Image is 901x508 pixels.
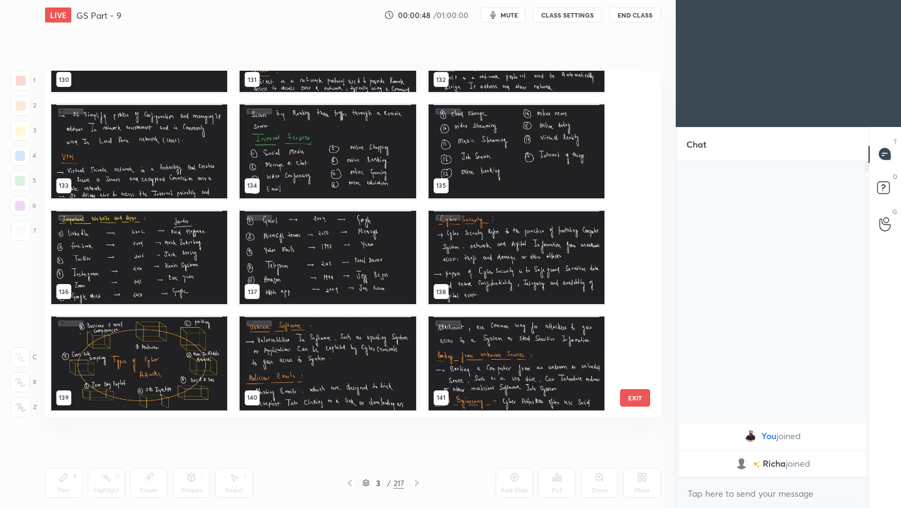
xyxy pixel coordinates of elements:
div: 6 [10,196,36,216]
div: Z [11,397,37,417]
p: D [893,172,897,181]
img: 1756764384GSU6KZ.pdf [240,317,415,410]
span: joined [786,459,810,469]
div: grid [676,421,868,479]
p: Chat [676,128,716,161]
span: Richa [763,459,786,469]
div: 217 [394,477,404,489]
span: You [761,431,776,441]
h4: GS Part - 9 [76,9,121,21]
p: T [893,137,897,146]
img: no-rating-badge.077c3623.svg [753,460,760,467]
div: 5 [10,171,36,191]
span: mute [501,11,518,19]
div: 7 [11,221,36,241]
img: 1756764384GSU6KZ.pdf [240,104,415,198]
div: 1 [11,71,36,91]
p: G [892,207,897,216]
button: EXIT [620,389,650,407]
div: grid [45,71,639,417]
div: 4 [10,146,36,166]
img: 1756764384GSU6KZ.pdf [429,317,604,410]
div: 2 [11,96,36,116]
div: X [10,372,37,392]
div: 3 [372,479,385,487]
div: / [387,479,391,487]
div: 3 [11,121,36,141]
img: 1756764384GSU6KZ.pdf [51,104,227,198]
button: CLASS SETTINGS [533,8,602,23]
img: 1756764384GSU6KZ.pdf [51,317,227,410]
img: default.png [735,457,748,470]
span: joined [776,431,801,441]
img: 1756764384GSU6KZ.pdf [429,211,604,305]
button: mute [481,8,526,23]
img: 1756764384GSU6KZ.pdf [429,104,604,198]
div: LIVE [45,8,71,23]
img: 2e1776e2a17a458f8f2ae63657c11f57.jpg [744,430,756,442]
button: End Class [609,8,661,23]
img: 1756764384GSU6KZ.pdf [51,211,227,305]
img: 1756764384GSU6KZ.pdf [240,211,415,305]
div: C [10,347,37,367]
